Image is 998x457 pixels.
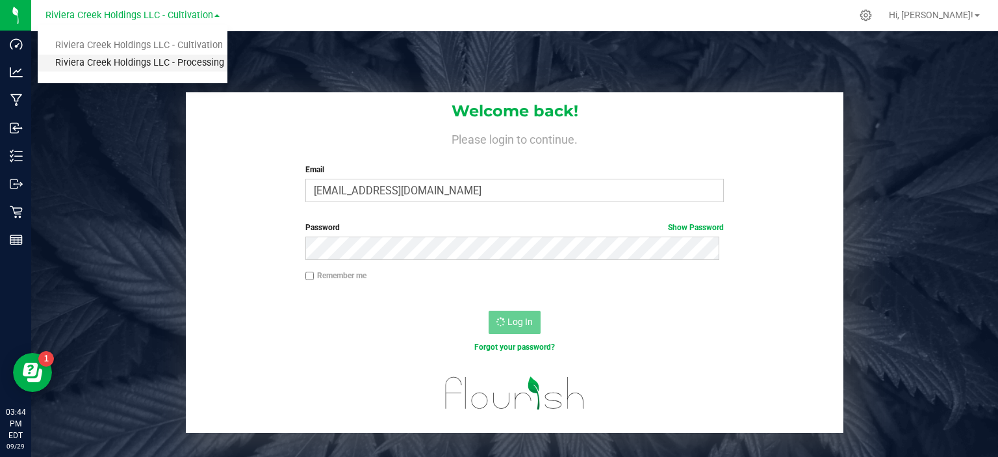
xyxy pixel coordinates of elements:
[489,311,541,334] button: Log In
[10,66,23,79] inline-svg: Analytics
[305,270,366,281] label: Remember me
[10,150,23,163] inline-svg: Inventory
[38,351,54,367] iframe: Resource center unread badge
[186,130,843,146] h4: Please login to continue.
[433,367,597,419] img: flourish_logo.svg
[38,55,227,72] a: Riviera Creek Holdings LLC - Processing
[186,103,843,120] h1: Welcome back!
[305,223,340,232] span: Password
[507,317,533,327] span: Log In
[305,272,314,281] input: Remember me
[10,177,23,190] inline-svg: Outbound
[10,233,23,246] inline-svg: Reports
[6,441,25,451] p: 09/29
[305,164,724,176] label: Email
[668,223,724,232] a: Show Password
[858,9,874,21] div: Manage settings
[10,94,23,107] inline-svg: Manufacturing
[474,343,555,352] a: Forgot your password?
[38,37,227,55] a: Riviera Creek Holdings LLC - Cultivation
[10,205,23,218] inline-svg: Retail
[889,10,973,20] span: Hi, [PERSON_NAME]!
[13,353,52,392] iframe: Resource center
[10,38,23,51] inline-svg: Dashboard
[6,406,25,441] p: 03:44 PM EDT
[10,122,23,135] inline-svg: Inbound
[45,10,213,21] span: Riviera Creek Holdings LLC - Cultivation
